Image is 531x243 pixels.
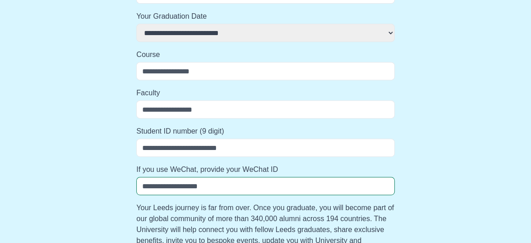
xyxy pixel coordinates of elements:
[136,126,395,137] label: Student ID number (9 digit)
[136,164,395,175] label: If you use WeChat, provide your WeChat ID
[136,49,395,60] label: Course
[136,11,395,22] label: Your Graduation Date
[136,88,395,98] label: Faculty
